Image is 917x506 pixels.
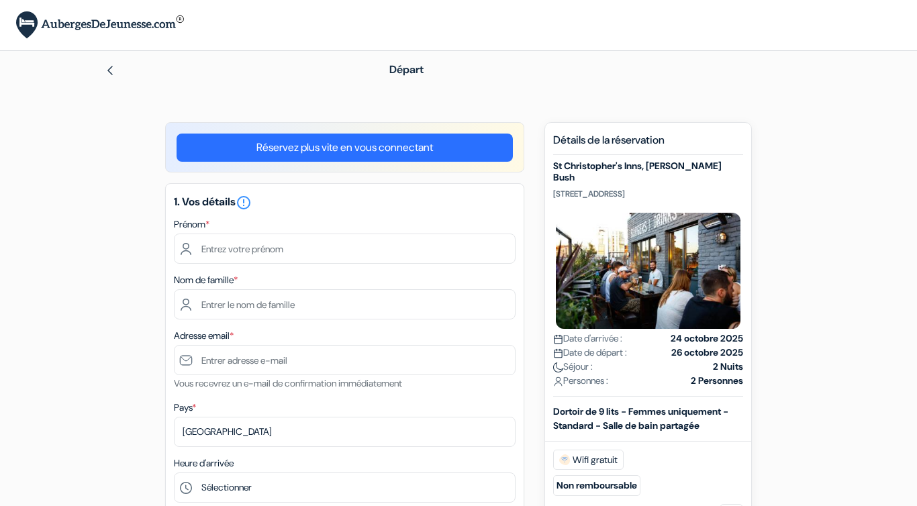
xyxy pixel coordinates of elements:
img: calendar.svg [553,348,563,358]
label: Nom de famille [174,273,238,287]
img: calendar.svg [553,334,563,344]
h5: St Christopher's Inns, [PERSON_NAME] Bush [553,160,743,183]
span: Départ [389,62,424,77]
input: Entrer le nom de famille [174,289,516,319]
input: Entrez votre prénom [174,234,516,264]
span: Date d'arrivée : [553,332,622,346]
p: [STREET_ADDRESS] [553,189,743,199]
a: error_outline [236,195,252,209]
img: AubergesDeJeunesse.com [16,11,184,39]
span: Wifi gratuit [553,450,624,470]
img: user_icon.svg [553,376,563,387]
label: Pays [174,401,196,415]
label: Prénom [174,217,209,232]
strong: 24 octobre 2025 [671,332,743,346]
span: Séjour : [553,360,593,374]
img: free_wifi.svg [559,454,570,465]
small: Vous recevrez un e-mail de confirmation immédiatement [174,377,402,389]
img: left_arrow.svg [105,65,115,76]
label: Heure d'arrivée [174,456,234,470]
img: moon.svg [553,362,563,372]
strong: 2 Personnes [691,374,743,388]
span: Date de départ : [553,346,627,360]
small: Non remboursable [553,475,640,496]
strong: 26 octobre 2025 [671,346,743,360]
span: Personnes : [553,374,608,388]
h5: 1. Vos détails [174,195,516,211]
i: error_outline [236,195,252,211]
b: Dortoir de 9 lits - Femmes uniquement - Standard - Salle de bain partagée [553,405,728,432]
input: Entrer adresse e-mail [174,345,516,375]
label: Adresse email [174,329,234,343]
a: Réservez plus vite en vous connectant [177,134,513,162]
h5: Détails de la réservation [553,134,743,155]
strong: 2 Nuits [713,360,743,374]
